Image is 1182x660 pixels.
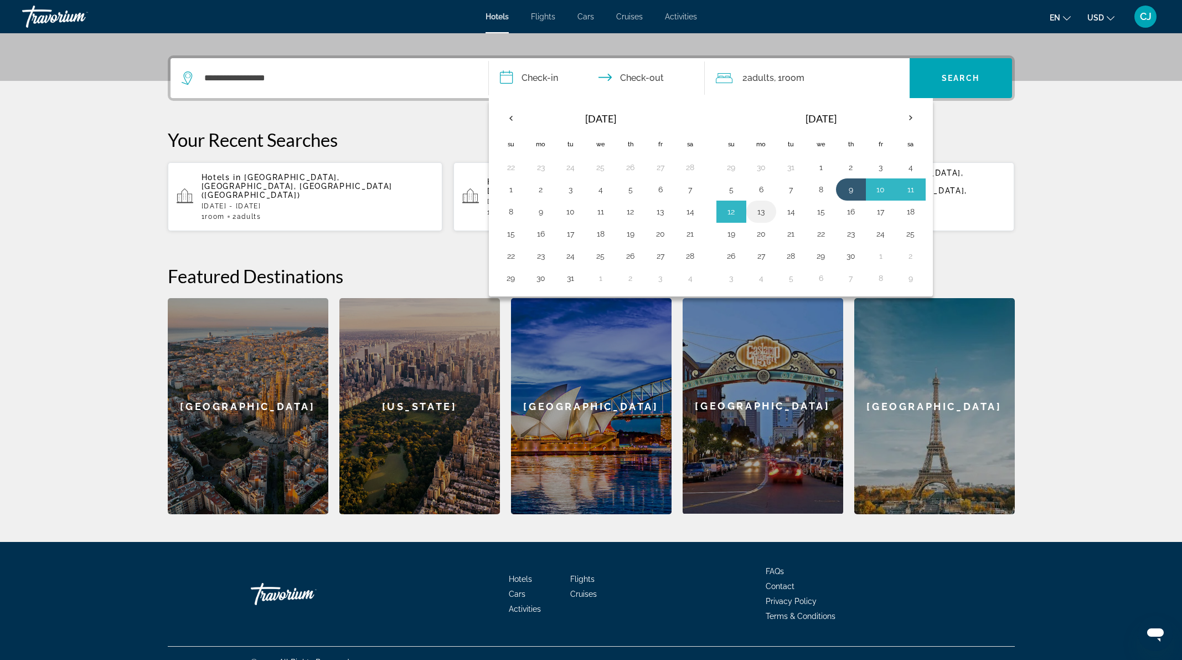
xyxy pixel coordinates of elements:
[592,248,610,264] button: Day 25
[854,298,1015,514] a: [GEOGRAPHIC_DATA]
[682,248,699,264] button: Day 28
[722,160,740,175] button: Day 29
[902,226,920,242] button: Day 25
[902,204,920,219] button: Day 18
[652,204,669,219] button: Day 13
[202,213,225,221] span: 1
[168,298,328,514] a: [GEOGRAPHIC_DATA]
[722,248,740,264] button: Day 26
[902,270,920,286] button: Day 9
[902,248,920,264] button: Day 2
[942,74,979,83] span: Search
[502,248,520,264] button: Day 22
[1138,616,1173,651] iframe: Button to launch messaging window
[842,182,860,197] button: Day 9
[766,567,784,576] a: FAQs
[1050,13,1060,22] span: en
[665,12,697,21] a: Activities
[202,173,393,199] span: [GEOGRAPHIC_DATA], [GEOGRAPHIC_DATA], [GEOGRAPHIC_DATA] ([GEOGRAPHIC_DATA])
[622,226,639,242] button: Day 19
[532,182,550,197] button: Day 2
[532,270,550,286] button: Day 30
[509,605,541,613] a: Activities
[453,162,729,232] button: Hotels in [US_STATE], [GEOGRAPHIC_DATA], [GEOGRAPHIC_DATA] ([GEOGRAPHIC_DATA])[DATE] - [DATE]1Roo...
[526,105,675,132] th: [DATE]
[570,590,597,598] a: Cruises
[532,160,550,175] button: Day 23
[592,270,610,286] button: Day 1
[652,248,669,264] button: Day 27
[682,270,699,286] button: Day 4
[774,70,804,86] span: , 1
[502,226,520,242] button: Day 15
[1050,9,1071,25] button: Change language
[616,12,643,21] span: Cruises
[487,177,527,186] span: Hotels in
[722,226,740,242] button: Day 19
[487,198,720,206] p: [DATE] - [DATE]
[782,226,800,242] button: Day 21
[782,182,800,197] button: Day 7
[896,105,926,131] button: Next month
[747,73,774,83] span: Adults
[489,58,705,98] button: Check in and out dates
[722,270,740,286] button: Day 3
[746,105,896,132] th: [DATE]
[339,298,500,514] a: [US_STATE]
[842,160,860,175] button: Day 2
[509,575,532,584] a: Hotels
[622,160,639,175] button: Day 26
[766,582,794,591] a: Contact
[652,182,669,197] button: Day 6
[532,204,550,219] button: Day 9
[842,270,860,286] button: Day 7
[592,160,610,175] button: Day 25
[872,204,890,219] button: Day 17
[570,575,595,584] span: Flights
[652,226,669,242] button: Day 20
[872,182,890,197] button: Day 10
[1087,9,1114,25] button: Change currency
[592,226,610,242] button: Day 18
[652,160,669,175] button: Day 27
[705,58,910,98] button: Travelers: 2 adults, 0 children
[872,226,890,242] button: Day 24
[251,577,362,611] a: Travorium
[205,213,225,221] span: Room
[502,160,520,175] button: Day 22
[502,204,520,219] button: Day 8
[502,182,520,197] button: Day 1
[622,182,639,197] button: Day 5
[511,298,672,514] a: [GEOGRAPHIC_DATA]
[531,12,555,21] span: Flights
[562,270,580,286] button: Day 31
[766,597,817,606] span: Privacy Policy
[168,162,443,232] button: Hotels in [GEOGRAPHIC_DATA], [GEOGRAPHIC_DATA], [GEOGRAPHIC_DATA] ([GEOGRAPHIC_DATA])[DATE] - [DA...
[766,612,835,621] span: Terms & Conditions
[752,270,770,286] button: Day 4
[202,202,434,210] p: [DATE] - [DATE]
[487,208,510,216] span: 1
[562,248,580,264] button: Day 24
[577,12,594,21] a: Cars
[782,270,800,286] button: Day 5
[171,58,1012,98] div: Search widget
[722,204,740,219] button: Day 12
[902,182,920,197] button: Day 11
[509,590,525,598] span: Cars
[812,270,830,286] button: Day 6
[812,160,830,175] button: Day 1
[682,182,699,197] button: Day 7
[1087,13,1104,22] span: USD
[782,73,804,83] span: Room
[496,105,526,131] button: Previous month
[683,298,843,514] div: [GEOGRAPHIC_DATA]
[842,204,860,219] button: Day 16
